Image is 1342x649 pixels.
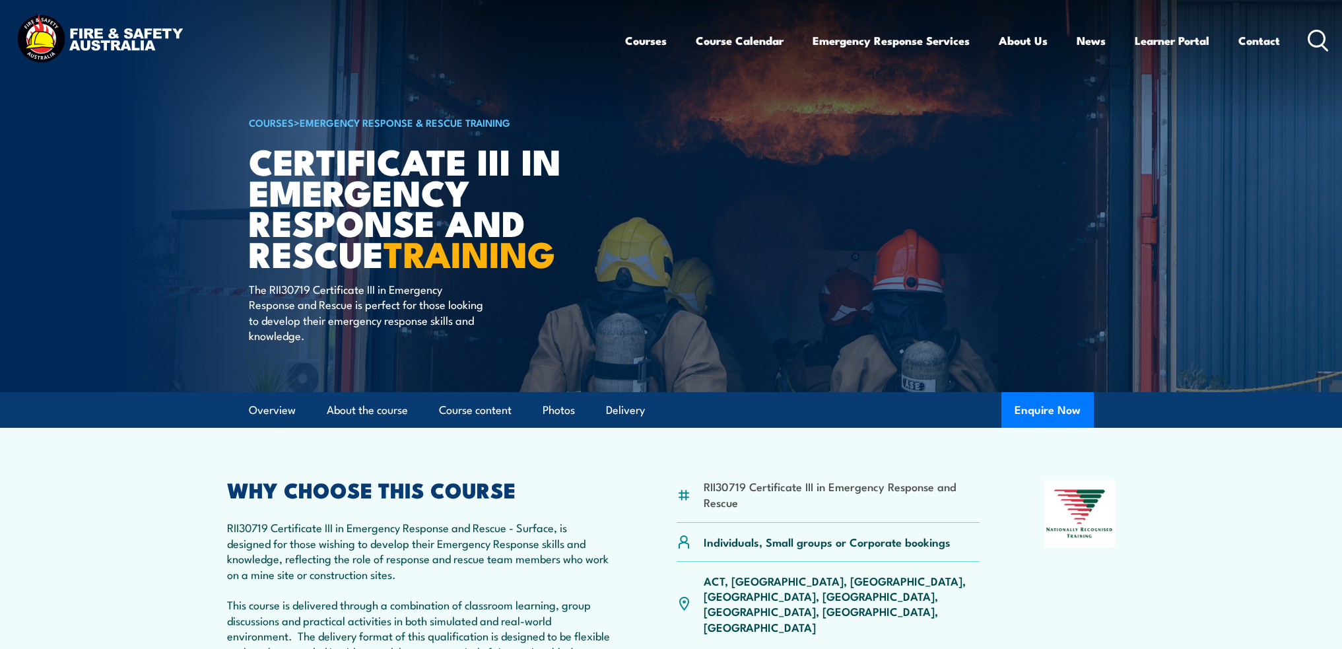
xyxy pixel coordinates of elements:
a: COURSES [249,115,294,129]
li: RII30719 Certificate III in Emergency Response and Rescue [704,479,980,510]
a: Course content [439,393,512,428]
h2: WHY CHOOSE THIS COURSE [227,480,613,498]
a: Courses [625,23,667,58]
button: Enquire Now [1001,392,1094,428]
img: Nationally Recognised Training logo. [1044,480,1116,547]
h1: Certificate III in Emergency Response and Rescue [249,145,575,269]
a: Photos [543,393,575,428]
a: News [1077,23,1106,58]
a: Contact [1238,23,1280,58]
a: Emergency Response & Rescue Training [300,115,510,129]
a: Learner Portal [1135,23,1209,58]
h6: > [249,114,575,130]
p: The RII30719 Certificate III in Emergency Response and Rescue is perfect for those looking to dev... [249,281,490,343]
a: About Us [999,23,1048,58]
a: Overview [249,393,296,428]
a: Emergency Response Services [813,23,970,58]
p: Individuals, Small groups or Corporate bookings [704,534,951,549]
strong: TRAINING [384,225,555,280]
a: Delivery [606,393,645,428]
p: ACT, [GEOGRAPHIC_DATA], [GEOGRAPHIC_DATA], [GEOGRAPHIC_DATA], [GEOGRAPHIC_DATA], [GEOGRAPHIC_DATA... [704,573,980,635]
a: Course Calendar [696,23,784,58]
a: About the course [327,393,408,428]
